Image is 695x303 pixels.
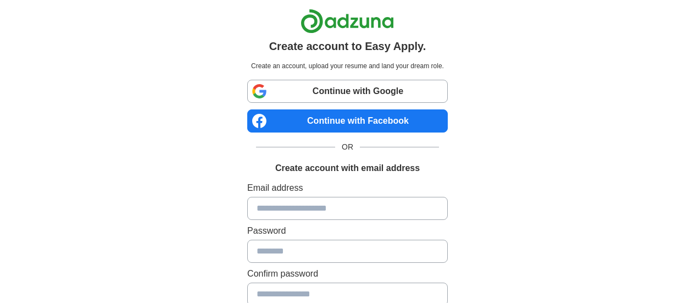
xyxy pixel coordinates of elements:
label: Email address [247,181,448,195]
a: Continue with Facebook [247,109,448,133]
label: Confirm password [247,267,448,280]
label: Password [247,224,448,238]
a: Continue with Google [247,80,448,103]
h1: Create account with email address [275,162,420,175]
span: OR [335,141,360,153]
p: Create an account, upload your resume and land your dream role. [249,61,446,71]
img: Adzuna logo [301,9,394,34]
h1: Create account to Easy Apply. [269,38,426,54]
